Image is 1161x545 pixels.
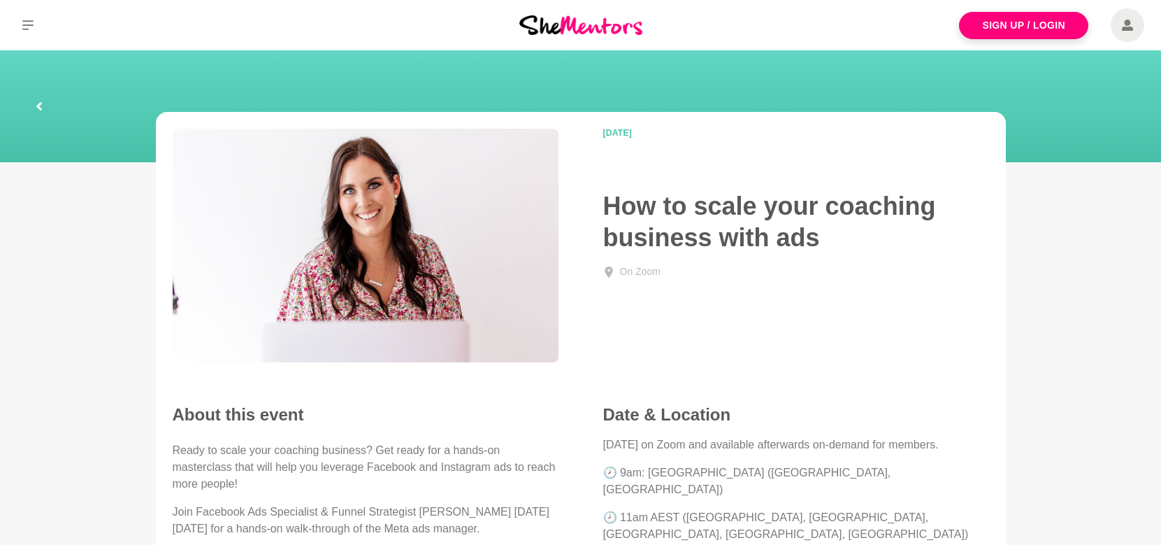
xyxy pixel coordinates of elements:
[959,12,1088,39] a: Sign Up / Login
[173,129,558,362] img: Jessica Tutton - Facebook Ads specialist - How to grow your coaching business - She Mentors
[603,404,989,425] h4: Date & Location
[173,504,558,537] p: Join Facebook Ads Specialist & Funnel Strategist [PERSON_NAME] [DATE][DATE] for a hands-on walk-t...
[519,15,642,34] img: She Mentors Logo
[603,129,774,137] time: [DATE]
[173,442,558,493] p: Ready to scale your coaching business? Get ready for a hands-on masterclass that will help you le...
[603,465,989,498] p: 🕗 9am: [GEOGRAPHIC_DATA] ([GEOGRAPHIC_DATA], [GEOGRAPHIC_DATA])
[603,437,989,453] p: [DATE] on Zoom and available afterwards on-demand for members.
[603,509,989,543] p: 🕗 11am AEST ([GEOGRAPHIC_DATA], [GEOGRAPHIC_DATA], [GEOGRAPHIC_DATA], [GEOGRAPHIC_DATA], [GEOGRAP...
[173,404,558,425] h2: About this event
[603,190,989,253] h1: How to scale your coaching business with ads
[620,264,661,279] div: On Zoom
